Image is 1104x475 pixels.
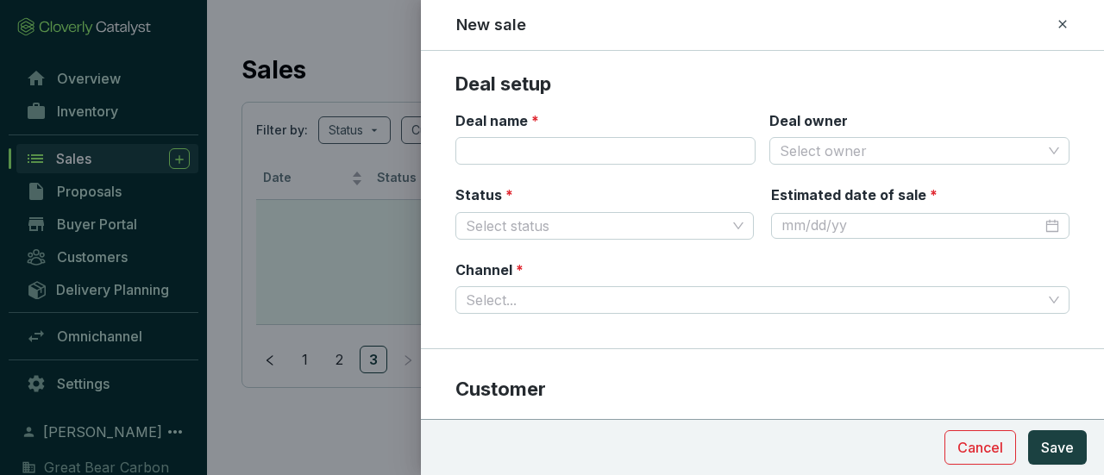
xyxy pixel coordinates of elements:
[455,185,513,204] label: Status
[455,377,1069,403] p: Customer
[771,185,938,204] label: Estimated date of sale
[455,260,524,279] label: Channel
[455,72,1069,97] p: Deal setup
[1041,437,1074,458] span: Save
[455,111,539,130] label: Deal name
[957,437,1003,458] span: Cancel
[769,416,873,435] label: Main contact
[455,416,532,435] label: Company
[1028,430,1087,465] button: Save
[456,14,526,36] h2: New sale
[944,430,1016,465] button: Cancel
[781,216,1042,235] input: mm/dd/yy
[769,111,848,130] label: Deal owner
